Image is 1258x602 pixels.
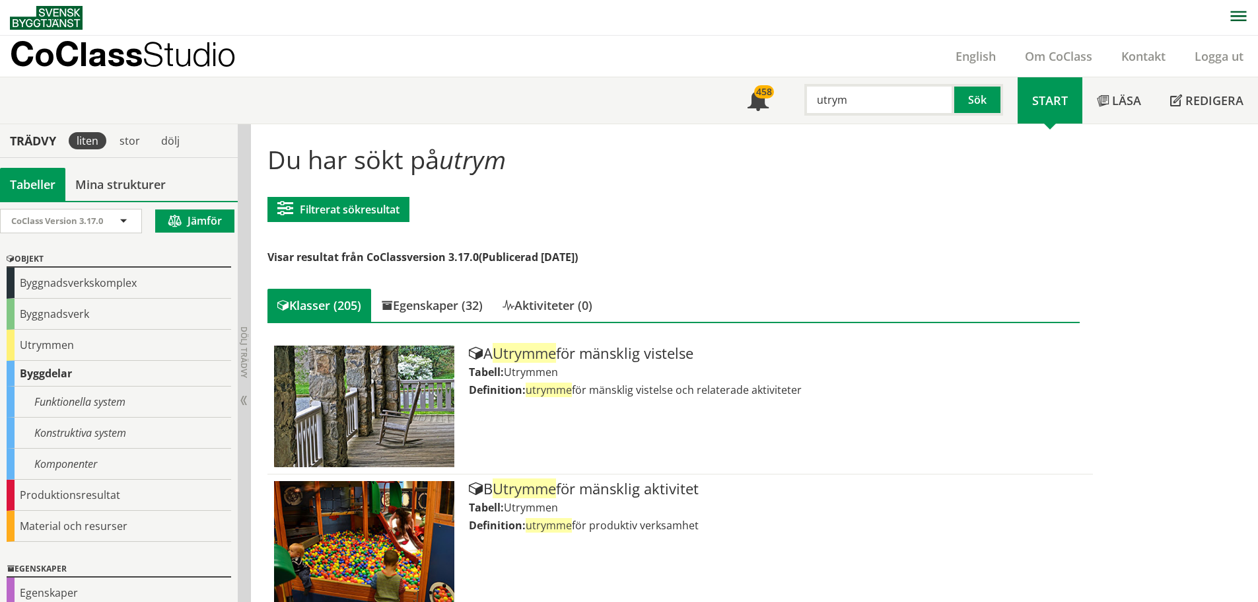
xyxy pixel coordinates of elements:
label: Tabell: [469,500,504,515]
span: (Publicerad [DATE]) [479,250,578,264]
a: Kontakt [1107,48,1180,64]
div: Byggdelar [7,361,231,387]
a: Logga ut [1180,48,1258,64]
a: Om CoClass [1010,48,1107,64]
div: Egenskaper (32) [371,289,493,322]
a: Läsa [1082,77,1156,124]
span: Dölj trädvy [238,326,250,378]
a: Start [1018,77,1082,124]
span: Utrymmen [504,365,558,379]
div: Produktionsresultat [7,480,231,511]
label: Definition: [469,518,526,533]
a: CoClassStudio [10,36,264,77]
a: English [941,48,1010,64]
input: Sök [804,84,954,116]
div: Utrymmen [7,330,231,361]
p: CoClass [10,46,236,61]
button: Filtrerat sökresultat [267,197,409,222]
div: Objekt [7,252,231,268]
a: Redigera [1156,77,1258,124]
div: 458 [754,85,774,98]
h1: Du har sökt på [267,145,1079,174]
span: Visar resultat från CoClassversion 3.17.0 [267,250,479,264]
img: Tabell [274,346,454,467]
button: Sök [954,84,1003,116]
span: Utrymme [493,343,556,363]
span: Redigera [1185,93,1243,108]
div: Byggnadsverk [7,299,231,330]
div: Funktionella system [7,387,231,418]
span: Läsa [1112,93,1141,108]
div: A för mänsklig vistelse [469,346,1086,361]
span: utrymme [526,383,572,397]
span: CoClass Version 3.17.0 [11,215,103,227]
span: Utrymmen [504,500,558,515]
span: Studio [143,34,236,73]
button: Jämför [155,209,234,233]
div: Trädvy [3,133,63,148]
span: Utrymme [493,478,556,498]
span: utrym [439,142,506,176]
div: Komponenter [7,449,231,480]
span: för produktiv verksamhet [526,518,699,533]
label: Tabell: [469,365,504,379]
div: Konstruktiva system [7,418,231,449]
span: Start [1032,93,1068,108]
img: Svensk Byggtjänst [10,6,83,30]
div: Klasser (205) [267,289,371,322]
span: för mänsklig vistelse och relaterade aktiviteter [526,383,802,397]
div: stor [112,132,148,149]
span: utrymme [526,518,572,533]
a: 458 [733,77,783,124]
div: dölj [153,132,188,149]
div: Byggnadsverkskomplex [7,268,231,299]
div: Material och resurser [7,511,231,542]
div: Egenskaper [7,562,231,578]
div: B för mänsklig aktivitet [469,481,1086,497]
span: Notifikationer [748,91,769,112]
div: liten [69,132,106,149]
label: Definition: [469,383,526,397]
div: Aktiviteter (0) [493,289,602,322]
a: Mina strukturer [65,168,176,201]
